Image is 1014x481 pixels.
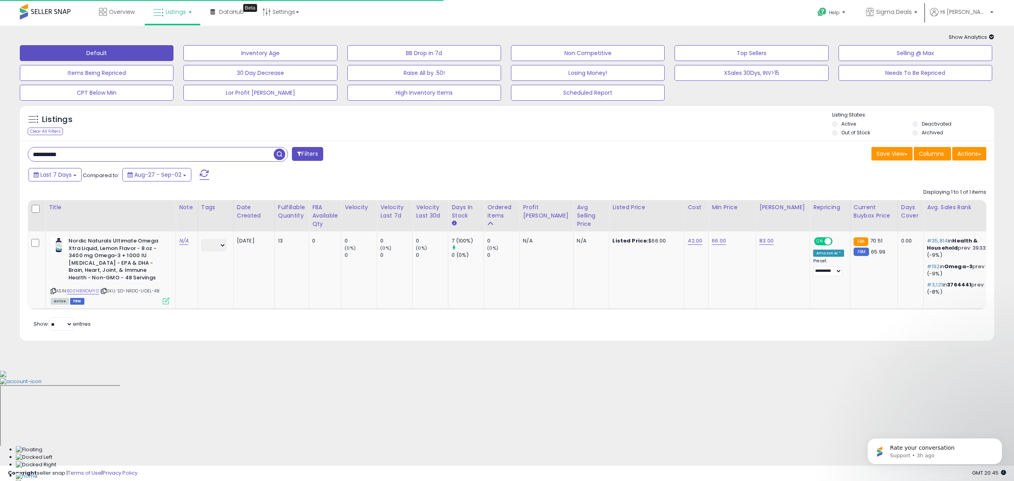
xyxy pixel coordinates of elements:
[6,182,152,326] div: Elias says…
[6,182,130,320] div: Hi [PERSON_NAME],You can absolutely add another account! I’m assuming this is for a US store. I c...
[42,114,72,125] h5: Listings
[927,281,943,288] span: #3,121
[832,111,994,119] p: Listing States:
[612,203,681,212] div: Listed Price
[831,238,844,245] span: OFF
[854,248,869,256] small: FBM
[51,298,69,305] span: All listings currently available for purchase on Amazon
[20,45,173,61] button: Default
[13,114,124,153] div: The team will get back to you on this. Our usual reply time is a few minutes. You'll get replies ...
[523,237,567,244] div: N/A
[759,237,774,245] a: 83.00
[278,237,303,244] div: 13
[24,165,32,173] img: Profile image for Elias
[13,199,124,261] div: You can absolutely add another account! I’m assuming this is for a US store. I can see that you w...
[813,250,844,257] div: Amazon AI *
[16,446,42,454] img: Floating
[871,248,885,256] span: 65.99
[6,109,152,164] div: Support says…
[927,237,1004,259] p: in prev: 39332 (-9%)
[292,147,323,161] button: Filters
[347,45,501,61] button: BB Drop in 7d
[841,120,856,127] label: Active
[675,65,828,81] button: XSales 30Dys, INV>15
[952,147,986,160] button: Actions
[927,263,1004,277] p: in prev: 210 (-9%)
[380,237,412,244] div: 0
[839,45,992,61] button: Selling @ Max
[452,220,456,227] small: Days In Stock.
[16,454,52,461] img: Docked Left
[487,237,519,244] div: 0
[416,252,448,259] div: 0
[51,237,67,253] img: 41naSs0Xq8L._SL40_.jpg
[927,203,1007,212] div: Avg. Sales Rank
[813,258,844,276] div: Preset:
[347,65,501,81] button: Raise All by .50!
[243,4,257,12] div: Tooltip anchor
[179,203,194,212] div: Note
[70,298,84,305] span: FBM
[949,33,994,41] span: Show Analytics
[927,237,978,252] span: Health & Household
[38,8,63,13] h1: Support
[829,9,840,16] span: Help
[35,67,146,98] div: would like to know if its possible to connect another amazon account on my current plan, I believ...
[51,237,170,303] div: ASIN:
[922,129,943,136] label: Archived
[944,263,972,270] span: Omega-3
[16,461,56,469] img: Docked Right
[183,85,337,101] button: Lor Profit [PERSON_NAME]
[345,203,374,212] div: Velocity
[817,7,827,17] i: Get Help
[201,203,230,212] div: Tags
[841,129,870,136] label: Out of Stock
[416,245,427,251] small: (0%)
[20,85,173,101] button: CPT Below Min
[139,3,153,17] div: Close
[183,65,337,81] button: 30 Day Decrease
[5,3,20,18] button: go back
[452,203,480,220] div: Days In Stock
[34,165,135,172] div: joined the conversation
[688,203,705,212] div: Cost
[380,203,409,220] div: Velocity Last 7d
[927,281,1004,296] p: in prev: 3376 (-8%)
[100,288,160,294] span: | SKU: SD-NRDC-UOEL-48
[416,203,445,220] div: Velocity Last 30d
[124,3,139,18] button: Home
[854,237,868,246] small: FBA
[901,237,917,244] div: 0.00
[922,120,951,127] label: Deactivated
[312,203,338,228] div: FBA Available Qty
[712,237,726,245] a: 66.00
[23,4,35,17] img: Profile image for Support
[759,203,806,212] div: [PERSON_NAME]
[511,85,665,101] button: Scheduled Report
[6,62,152,109] div: Samuel says…
[839,65,992,81] button: Needs To Be Repriced
[13,187,124,195] div: Hi [PERSON_NAME],
[870,237,882,244] span: 70.51
[67,288,99,294] a: B00N8NOMYG
[688,237,702,245] a: 42.00
[345,245,356,251] small: (0%)
[813,203,847,212] div: Repricing
[6,109,130,157] div: The team will get back to you on this. Our usual reply time is a few minutes.You'll get replies h...
[83,172,119,179] span: Compared to:
[612,237,648,244] b: Listed Price:
[923,189,986,196] div: Displaying 1 to 1 of 1 items
[380,245,391,251] small: (0%)
[278,203,305,220] div: Fulfillable Quantity
[109,8,135,16] span: Overview
[166,8,186,16] span: Listings
[815,238,825,245] span: ON
[134,171,181,179] span: Aug-27 - Sep-02
[16,473,38,480] img: Home
[13,265,124,288] div: Just to note, any additional accounts added after this will follow our new pricing structure of $...
[347,85,501,101] button: High Inventory Items
[487,252,519,259] div: 0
